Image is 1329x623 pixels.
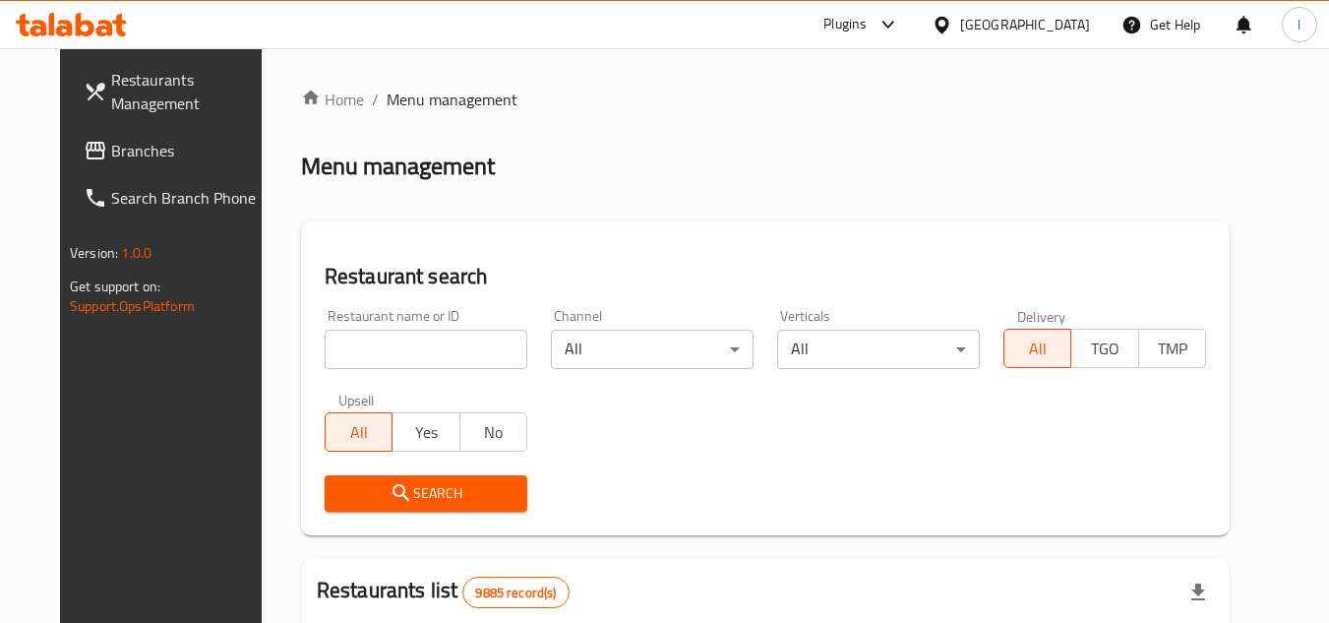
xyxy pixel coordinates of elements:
h2: Restaurants list [317,576,570,608]
a: Restaurants Management [68,56,282,127]
span: No [468,418,519,447]
nav: breadcrumb [301,88,1230,111]
span: Yes [400,418,452,447]
a: Home [301,88,364,111]
div: All [551,330,754,369]
button: No [459,412,527,452]
span: Menu management [387,88,517,111]
label: Upsell [338,393,375,406]
span: Branches [111,139,267,162]
span: All [333,418,385,447]
div: Plugins [823,13,867,36]
span: Search [340,481,512,506]
div: Total records count [462,577,569,608]
button: All [1003,329,1071,368]
h2: Restaurant search [325,262,1206,291]
span: l [1298,14,1300,35]
span: Version: [70,240,118,266]
input: Search for restaurant name or ID.. [325,330,527,369]
span: 9885 record(s) [463,584,568,602]
span: 1.0.0 [121,240,151,266]
span: TMP [1147,335,1198,363]
span: All [1012,335,1063,363]
div: All [777,330,980,369]
div: [GEOGRAPHIC_DATA] [960,14,1090,35]
span: TGO [1079,335,1130,363]
a: Support.OpsPlatform [70,293,195,319]
h2: Menu management [301,151,495,182]
a: Search Branch Phone [68,174,282,221]
button: TGO [1070,329,1138,368]
span: Restaurants Management [111,68,267,115]
span: Search Branch Phone [111,186,267,210]
button: All [325,412,393,452]
button: Yes [392,412,459,452]
label: Delivery [1017,309,1066,323]
li: / [372,88,379,111]
button: TMP [1138,329,1206,368]
a: Branches [68,127,282,174]
div: Export file [1175,569,1222,616]
button: Search [325,475,527,512]
span: Get support on: [70,274,160,299]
